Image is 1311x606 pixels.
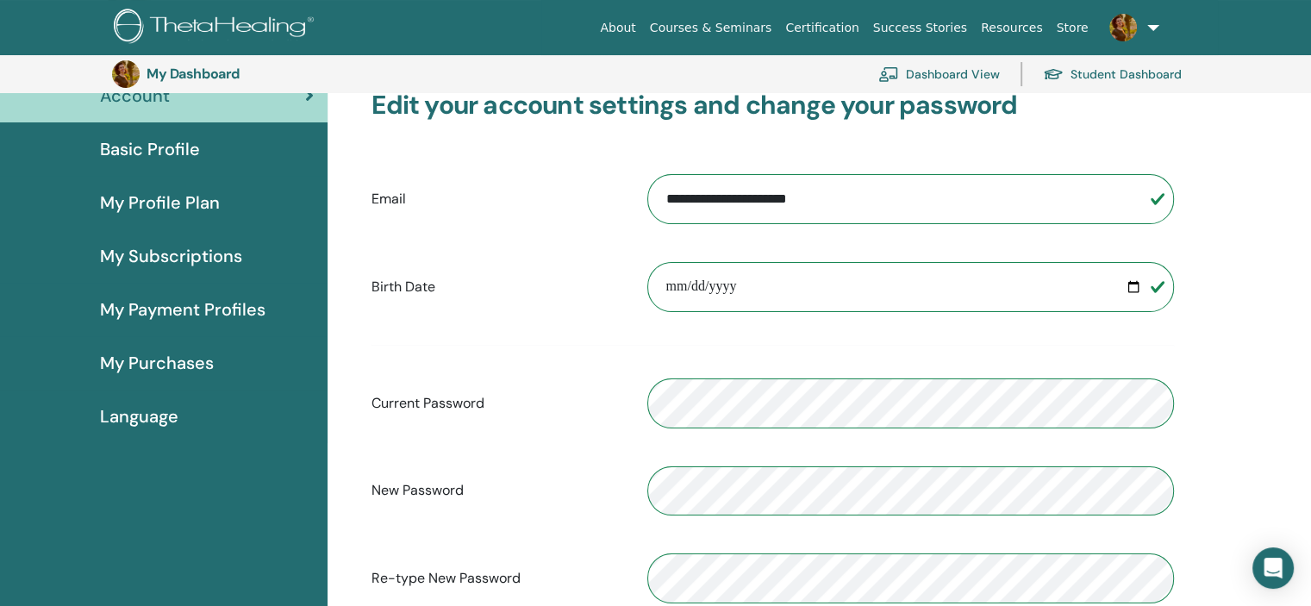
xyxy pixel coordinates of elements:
[100,243,242,269] span: My Subscriptions
[878,55,1000,93] a: Dashboard View
[974,12,1050,44] a: Resources
[100,350,214,376] span: My Purchases
[359,271,634,303] label: Birth Date
[593,12,642,44] a: About
[114,9,320,47] img: logo.png
[1050,12,1096,44] a: Store
[1252,547,1294,589] div: Open Intercom Messenger
[359,562,634,595] label: Re-type New Password
[1043,67,1064,82] img: graduation-cap.svg
[778,12,865,44] a: Certification
[100,403,178,429] span: Language
[359,387,634,420] label: Current Password
[112,60,140,88] img: default.jpg
[1109,14,1137,41] img: default.jpg
[866,12,974,44] a: Success Stories
[100,190,220,216] span: My Profile Plan
[359,474,634,507] label: New Password
[100,83,170,109] span: Account
[147,66,319,82] h3: My Dashboard
[100,136,200,162] span: Basic Profile
[359,183,634,216] label: Email
[643,12,779,44] a: Courses & Seminars
[371,90,1174,121] h3: Edit your account settings and change your password
[100,297,265,322] span: My Payment Profiles
[878,66,899,82] img: chalkboard-teacher.svg
[1043,55,1182,93] a: Student Dashboard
